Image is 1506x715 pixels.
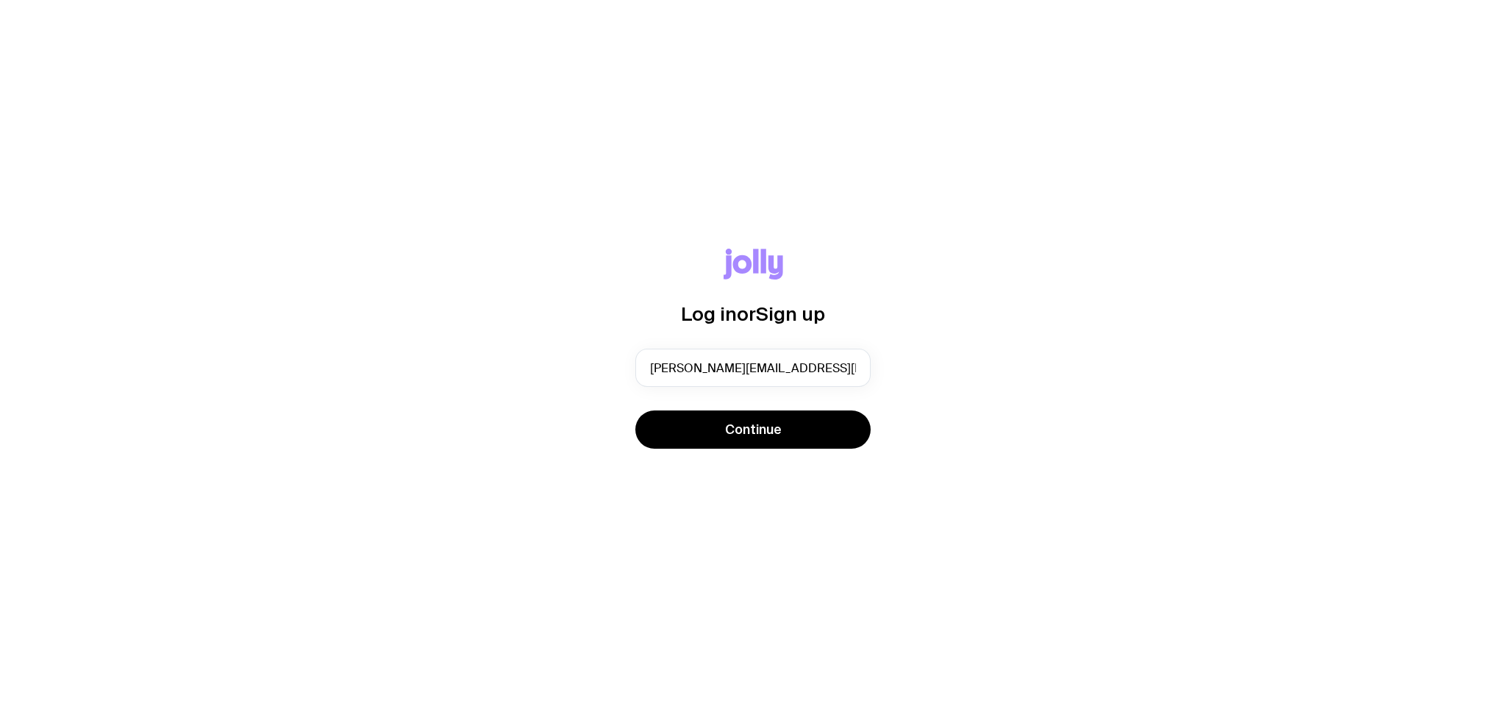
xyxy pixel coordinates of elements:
[635,410,871,449] button: Continue
[725,421,782,438] span: Continue
[737,303,756,324] span: or
[681,303,737,324] span: Log in
[756,303,825,324] span: Sign up
[635,349,871,387] input: you@email.com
